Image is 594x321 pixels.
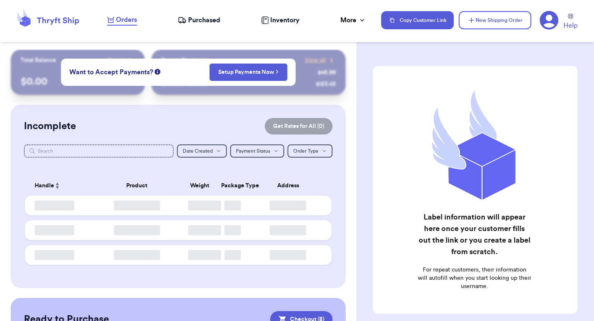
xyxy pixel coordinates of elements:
[236,149,270,153] span: Payment Status
[210,64,288,81] button: Setup Payments Now
[177,144,227,158] button: Date Created
[218,68,279,76] a: Setup Payments Now
[178,15,220,25] a: Purchased
[305,56,336,64] a: View all
[21,56,56,64] p: Total Balance
[183,149,213,153] span: Date Created
[183,176,216,196] th: Weight
[340,15,366,25] div: More
[24,144,174,158] input: Search
[318,68,336,77] div: $ 45.99
[216,176,249,196] th: Package Type
[316,80,336,88] div: $ 123.45
[107,56,135,64] a: Payout
[563,14,577,31] a: Help
[24,120,76,133] h2: Incomplete
[21,75,135,88] p: $ 0.00
[249,176,332,196] th: Address
[116,15,137,25] span: Orders
[381,11,454,29] button: Copy Customer Link
[563,21,577,31] span: Help
[35,182,54,190] span: Handle
[459,11,531,29] button: New Shipping Order
[230,144,284,158] button: Payment Status
[417,266,531,290] p: For repeat customers, their information will autofill when you start looking up their username.
[107,15,137,26] a: Orders
[293,149,318,153] span: Order Type
[270,15,299,25] span: Inventory
[265,118,332,135] button: Get Rates for All (0)
[69,67,153,77] span: Want to Accept Payments?
[261,15,299,25] a: Inventory
[161,56,207,64] p: Recent Payments
[288,144,332,158] button: Order Type
[188,15,220,25] span: Purchased
[107,56,125,64] span: Payout
[417,211,531,257] h2: Label information will appear here once your customer fills out the link or you create a label fr...
[54,181,61,191] button: Sort ascending
[305,56,326,64] span: View all
[91,176,183,196] th: Product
